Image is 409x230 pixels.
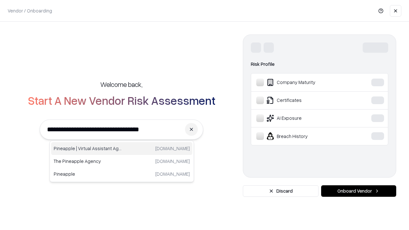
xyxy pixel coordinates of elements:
div: Company Maturity [256,79,352,86]
p: Vendor / Onboarding [8,7,52,14]
div: Breach History [256,132,352,140]
div: AI Exposure [256,114,352,122]
p: Pineapple [54,171,122,177]
h2: Start A New Vendor Risk Assessment [28,94,215,107]
p: [DOMAIN_NAME] [155,145,190,152]
p: [DOMAIN_NAME] [155,158,190,165]
p: The Pineapple Agency [54,158,122,165]
button: Discard [243,185,319,197]
h5: Welcome back, [100,80,143,89]
p: [DOMAIN_NAME] [155,171,190,177]
p: Pineapple | Virtual Assistant Agency [54,145,122,152]
div: Suggestions [50,141,194,182]
button: Onboard Vendor [321,185,396,197]
div: Risk Profile [251,60,388,68]
div: Certificates [256,96,352,104]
